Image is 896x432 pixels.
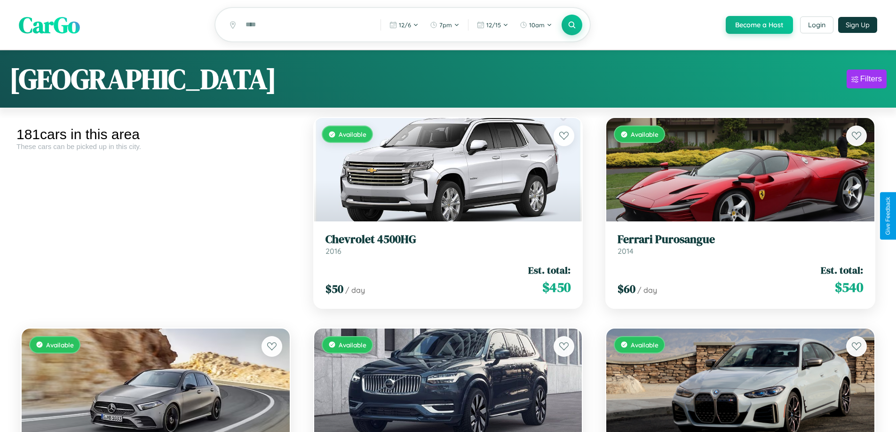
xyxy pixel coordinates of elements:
button: Become a Host [726,16,793,34]
button: Filters [847,70,887,88]
span: $ 50 [325,281,343,297]
span: / day [637,285,657,295]
span: / day [345,285,365,295]
span: 10am [529,21,545,29]
span: Available [339,130,366,138]
h1: [GEOGRAPHIC_DATA] [9,60,277,98]
span: Available [631,341,658,349]
span: Available [46,341,74,349]
span: 2014 [618,246,634,256]
span: 12 / 6 [399,21,411,29]
button: Sign Up [838,17,877,33]
div: Give Feedback [885,197,891,235]
span: 2016 [325,246,341,256]
span: $ 540 [835,278,863,297]
button: 10am [515,17,557,32]
span: CarGo [19,9,80,40]
div: Filters [860,74,882,84]
span: 7pm [439,21,452,29]
span: Available [631,130,658,138]
h3: Ferrari Purosangue [618,233,863,246]
span: 12 / 15 [486,21,501,29]
button: 12/15 [472,17,513,32]
span: Available [339,341,366,349]
div: These cars can be picked up in this city. [16,142,295,150]
button: 7pm [425,17,464,32]
button: Login [800,16,833,33]
div: 181 cars in this area [16,126,295,142]
span: $ 60 [618,281,635,297]
a: Chevrolet 4500HG2016 [325,233,571,256]
span: $ 450 [542,278,571,297]
h3: Chevrolet 4500HG [325,233,571,246]
span: Est. total: [821,263,863,277]
a: Ferrari Purosangue2014 [618,233,863,256]
span: Est. total: [528,263,571,277]
button: 12/6 [385,17,423,32]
